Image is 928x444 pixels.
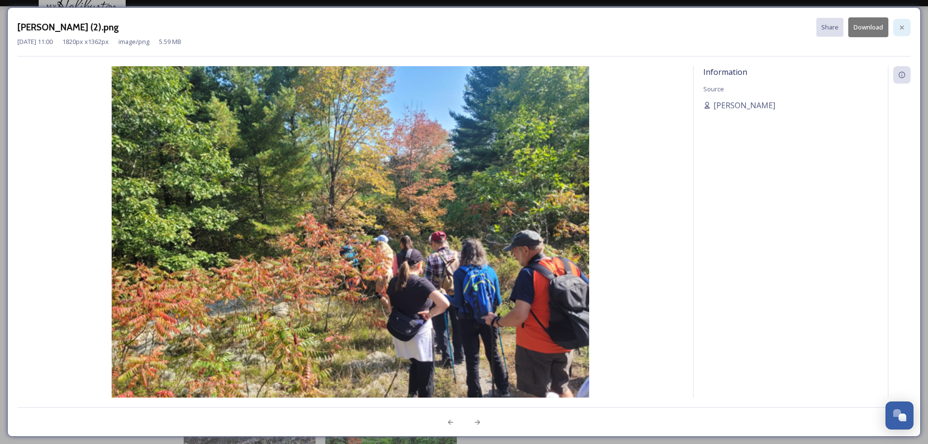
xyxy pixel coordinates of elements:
span: image/png [118,37,149,46]
button: Open Chat [885,401,913,430]
span: Source [703,85,724,93]
button: Share [816,18,843,37]
h3: [PERSON_NAME] (2).png [17,20,119,34]
span: 1820 px x 1362 px [62,37,109,46]
button: Download [848,17,888,37]
span: 5.59 MB [159,37,181,46]
span: [PERSON_NAME] [713,100,775,111]
img: bad5217c-7106-42bb-8e31-ae4ca878b851.jpg [17,66,683,423]
span: Information [703,67,747,77]
span: [DATE] 11:00 [17,37,53,46]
